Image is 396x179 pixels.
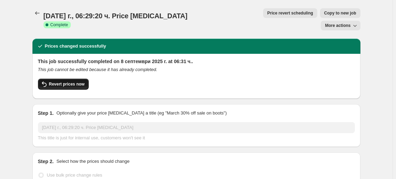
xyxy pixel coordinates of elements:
[50,22,68,28] span: Complete
[321,21,360,30] button: More actions
[38,122,355,133] input: 30% off holiday sale
[38,67,157,72] i: This job cannot be edited because it has already completed.
[263,8,317,18] button: Price revert scheduling
[38,58,355,65] h2: This job successfully completed on 8 септември 2025 г. at 06:31 ч..
[320,8,360,18] button: Copy to new job
[38,158,54,165] h2: Step 2.
[47,172,102,178] span: Use bulk price change rules
[49,81,85,87] span: Revert prices now
[32,8,42,18] button: Price change jobs
[44,12,187,20] span: [DATE] г., 06:29:20 ч. Price [MEDICAL_DATA]
[324,10,356,16] span: Copy to new job
[38,79,89,90] button: Revert prices now
[38,110,54,117] h2: Step 1.
[267,10,313,16] span: Price revert scheduling
[56,158,129,165] p: Select how the prices should change
[56,110,226,117] p: Optionally give your price [MEDICAL_DATA] a title (eg "March 30% off sale on boots")
[45,43,106,50] h2: Prices changed successfully
[325,23,350,28] span: More actions
[38,135,145,140] span: This title is just for internal use, customers won't see it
